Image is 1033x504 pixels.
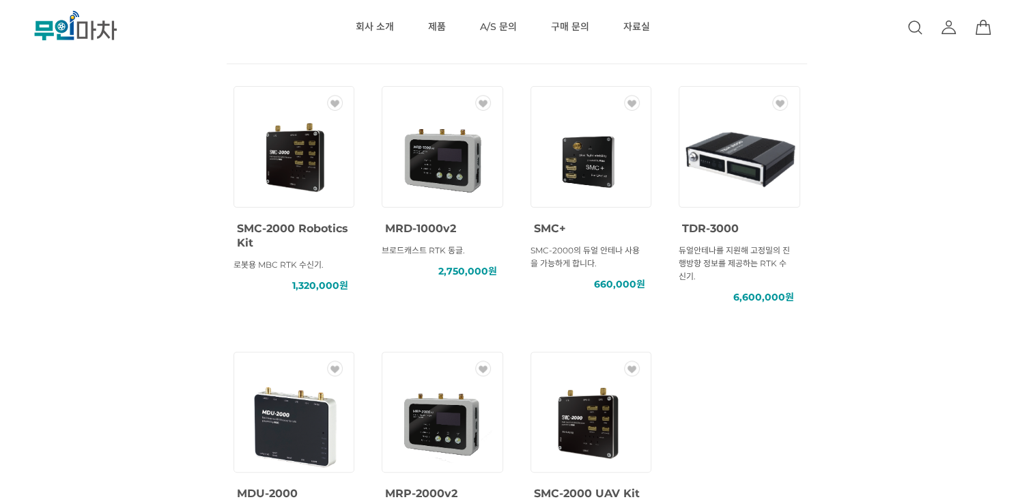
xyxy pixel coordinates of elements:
span: 로봇용 MBC RTK 수신기. [234,260,324,270]
span: SMC-2000의 듀얼 안테나 사용을 가능하게 합니다. [530,245,640,268]
img: SMC-2000 Robotics Kit [232,97,355,220]
span: 듀얼안테나를 지원해 고정밀의 진행방향 정보를 제공하는 RTK 수신기. [679,245,790,281]
img: MDU-2000 [232,363,355,486]
span: MRD-1000v2 [385,222,456,235]
span: 브로드캐스트 RTK 동글. [382,245,465,255]
span: 2,750,000원 [438,265,497,278]
img: SMC-2000 UAV Kit [529,363,652,486]
span: 660,000원 [594,278,645,291]
span: TDR-3000 [682,222,739,235]
span: 1,320,000원 [292,279,348,292]
span: 6,600,000원 [733,291,794,304]
span: SMC+ [534,222,566,235]
img: MRP-2000v2 [381,363,504,486]
img: TDR-3000 [678,97,801,220]
a: SMC-2000 Robotics Kit [237,219,348,250]
span: SMC-2000 Robotics Kit [237,222,348,249]
img: MRD-1000v2 [381,97,504,220]
img: SMC+ [529,97,652,220]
